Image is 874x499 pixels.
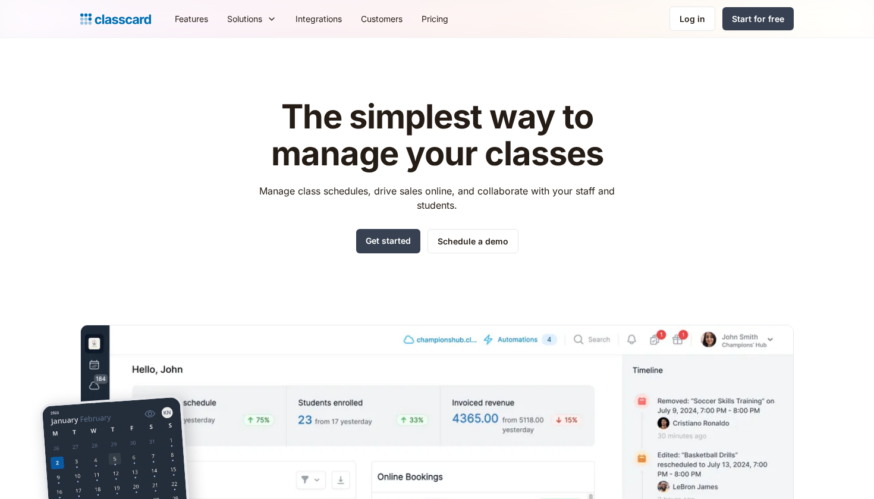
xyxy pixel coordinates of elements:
a: Integrations [286,5,351,32]
div: Start for free [732,12,784,25]
a: Logo [80,11,151,27]
a: Start for free [722,7,794,30]
a: Features [165,5,218,32]
div: Solutions [227,12,262,25]
a: Schedule a demo [427,229,518,253]
a: Get started [356,229,420,253]
h1: The simplest way to manage your classes [249,99,626,172]
div: Log in [680,12,705,25]
a: Customers [351,5,412,32]
p: Manage class schedules, drive sales online, and collaborate with your staff and students. [249,184,626,212]
a: Pricing [412,5,458,32]
a: Log in [669,7,715,31]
